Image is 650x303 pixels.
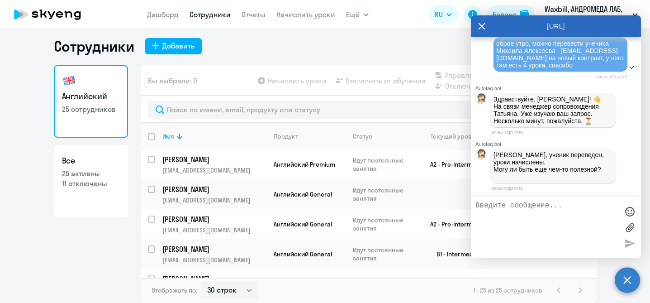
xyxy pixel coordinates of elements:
a: Все25 активны11 отключены [54,145,128,217]
button: Добавить [145,38,202,54]
td: A2 - Pre-Intermediate [415,269,499,299]
p: [PERSON_NAME], ученик переведен, уроки начислены. Могу ли быть еще чем-то полезной? [493,151,613,180]
p: Идут постоянные занятия [353,246,415,262]
td: A2 - Pre-Intermediate [415,149,499,179]
img: bot avatar [476,149,487,162]
a: Сотрудники [190,10,231,19]
div: Имя [162,132,174,140]
p: [EMAIL_ADDRESS][DOMAIN_NAME] [162,256,266,264]
div: Имя [162,132,266,140]
a: [PERSON_NAME] [162,214,266,224]
span: Ещё [346,9,360,20]
span: Английский General [274,220,332,228]
time: 09:56:08[DATE] [492,186,523,191]
p: [EMAIL_ADDRESS][DOMAIN_NAME] [162,226,266,234]
div: Добавить [162,40,195,51]
img: bot avatar [476,93,487,106]
td: 0 [499,269,538,299]
button: Waxbill, АНДРОМЕДА ЛАБ, ООО [540,4,642,25]
td: 0 [538,269,571,299]
a: Отчеты [242,10,266,19]
div: Продукт [274,132,298,140]
div: Баланс [493,9,517,20]
span: Английский Premium [274,160,335,168]
p: 25 активны [62,168,120,178]
td: B1 - Intermediate [415,239,499,269]
input: Поиск по имени, email, продукту или статусу [148,101,589,119]
h1: Сотрудники [54,37,134,55]
p: Обучение остановлено [353,276,415,292]
a: [PERSON_NAME] [162,274,266,284]
div: Текущий уровень [422,132,499,140]
span: 1 - 25 из 25 сотрудников [473,286,542,294]
span: RU [435,9,443,20]
img: english [62,73,76,88]
span: Вы выбрали: 0 [148,75,197,86]
p: [EMAIL_ADDRESS][DOMAIN_NAME] [162,166,266,174]
time: 09:54:13[DATE] [492,130,523,135]
button: Ещё [346,5,369,24]
a: Начислить уроки [276,10,335,19]
span: Английский General [274,190,332,198]
p: [PERSON_NAME] [162,244,265,254]
p: Идут постоянные занятия [353,216,415,232]
span: Английский General [274,250,332,258]
p: [PERSON_NAME] [162,154,265,164]
p: [PERSON_NAME] [162,214,265,224]
p: 11 отключены [62,178,120,188]
time: 09:53:29[DATE] [596,74,627,79]
a: Дашборд [147,10,179,19]
a: Английский25 сотрудников [54,65,128,138]
p: [EMAIL_ADDRESS][DOMAIN_NAME] [162,196,266,204]
p: Waxbill, АНДРОМЕДА ЛАБ, ООО [545,4,629,25]
p: [PERSON_NAME] [162,184,265,194]
div: Текущий уровень [431,132,482,140]
a: [PERSON_NAME] [162,154,266,164]
h3: Английский [62,91,120,102]
td: A2 - Pre-Intermediate [415,209,499,239]
div: Autofaq bot [475,141,641,147]
div: Autofaq bot [475,86,641,91]
span: Отображать по: [152,286,197,294]
p: Идут постоянные занятия [353,186,415,202]
img: balance [520,10,529,19]
p: [PERSON_NAME] [162,274,265,284]
a: [PERSON_NAME] [162,184,266,194]
span: оброе утро, можно перевести ученика Михаила Алексеева - [EMAIL_ADDRESS][DOMAIN_NAME] на новый кон... [496,40,626,69]
p: Здравствуйте, [PERSON_NAME]! 👋 ﻿На связи менеджер сопровождения Татьяна. Уже изучаю ваш запрос. Н... [493,96,613,125]
p: Идут постоянные занятия [353,156,415,173]
button: RU [428,5,458,24]
button: Балансbalance [487,5,535,24]
a: [PERSON_NAME] [162,244,266,254]
h3: Все [62,155,120,167]
label: Лимит 10 файлов [623,221,636,234]
div: Статус [353,132,372,140]
p: 25 сотрудников [62,104,120,114]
